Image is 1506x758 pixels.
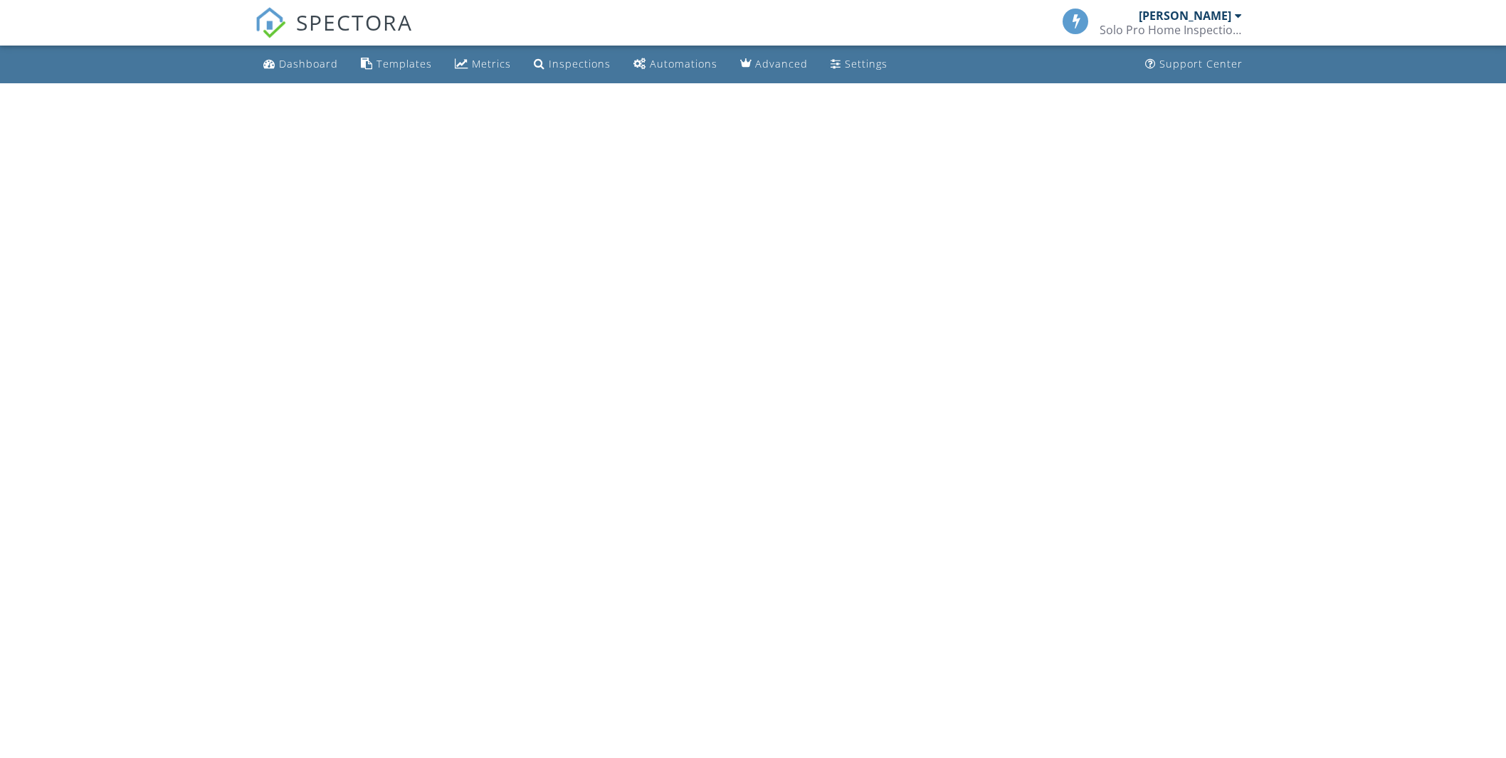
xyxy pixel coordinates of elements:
div: Automations [650,57,717,70]
a: Inspections [528,51,616,78]
div: Templates [376,57,432,70]
div: Solo Pro Home Inspection Services [1100,23,1242,37]
div: Dashboard [279,57,338,70]
img: The Best Home Inspection Software - Spectora [255,7,286,38]
a: Settings [825,51,893,78]
div: Inspections [549,57,611,70]
a: Automations (Basic) [628,51,723,78]
div: Advanced [755,57,808,70]
a: Metrics [449,51,517,78]
div: Metrics [472,57,511,70]
span: SPECTORA [296,7,413,37]
a: Support Center [1139,51,1248,78]
a: SPECTORA [255,19,413,49]
div: Support Center [1159,57,1243,70]
a: Templates [355,51,438,78]
div: Settings [845,57,888,70]
div: [PERSON_NAME] [1139,9,1231,23]
a: Advanced [734,51,813,78]
a: Dashboard [258,51,344,78]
